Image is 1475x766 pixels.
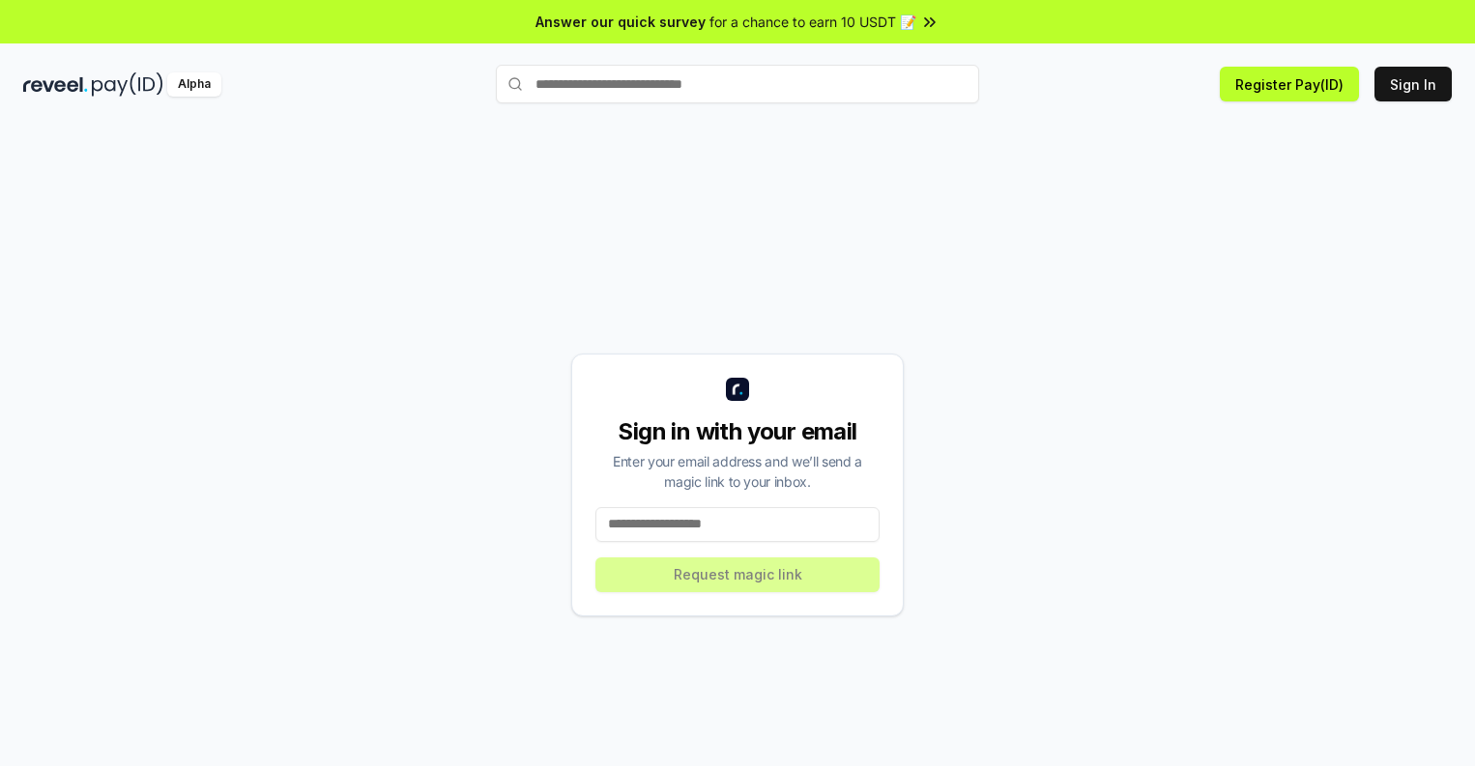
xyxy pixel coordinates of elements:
div: Sign in with your email [595,416,880,447]
span: for a chance to earn 10 USDT 📝 [709,12,916,32]
img: pay_id [92,72,163,97]
div: Enter your email address and we’ll send a magic link to your inbox. [595,451,880,492]
button: Sign In [1374,67,1452,101]
img: reveel_dark [23,72,88,97]
div: Alpha [167,72,221,97]
span: Answer our quick survey [535,12,706,32]
button: Register Pay(ID) [1220,67,1359,101]
img: logo_small [726,378,749,401]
